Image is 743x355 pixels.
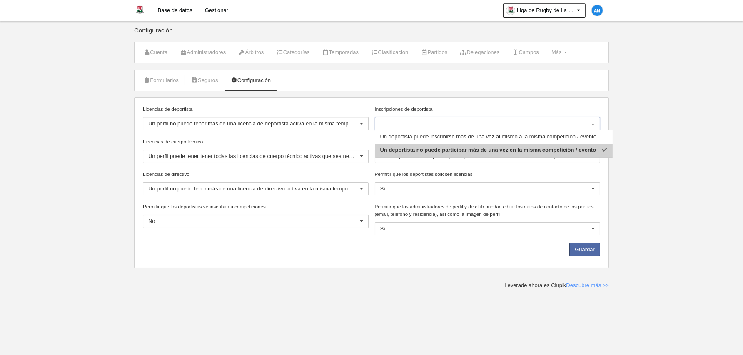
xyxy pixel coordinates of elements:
[547,46,572,59] a: Más
[551,49,562,55] span: Más
[367,46,413,59] a: Clasificación
[143,203,369,210] label: Permitir que los deportistas se inscriban a competiciones
[148,218,155,224] span: No
[380,153,593,159] span: Un cuerpo técnico no puede participar más de una vez en la misma competición / evento
[380,225,385,232] span: Sí
[503,3,586,17] a: Liga de Rugby de La Guajira
[592,5,603,16] img: c2l6ZT0zMHgzMCZmcz05JnRleHQ9QU4mYmc9MWU4OGU1.png
[175,46,230,59] a: Administradores
[507,46,544,59] a: Campos
[375,105,601,113] label: Inscripciones de deportista
[566,282,609,288] a: Descubre más >>
[455,46,504,59] a: Delegaciones
[134,27,609,42] div: Configuración
[506,6,515,15] img: OaE6J2O1JVAt.30x30.jpg
[272,46,314,59] a: Categorías
[317,46,363,59] a: Temporadas
[517,6,575,15] span: Liga de Rugby de La Guajira
[375,170,601,178] label: Permitir que los deportistas soliciten licencias
[148,153,367,159] span: Un perfil puede tener tener todas las licencias de cuerpo técnico activas que sea necesario
[187,74,223,87] a: Seguros
[139,74,183,87] a: Formularios
[148,120,362,127] span: Un perfil no puede tener más de una licencia de deportista activa en la misma temporada
[139,46,172,59] a: Cuenta
[380,185,385,192] span: Sí
[143,105,369,113] label: Licencias de deportista
[380,147,596,153] span: Un deportista no puede participar más de una vez en la misma competición / evento
[135,5,145,15] img: Liga de Rugby de La Guajira
[380,133,597,140] span: Un deportista puede inscribirse más de una vez al mismo a la misma competición / evento
[416,46,452,59] a: Partidos
[143,138,369,145] label: Licencias de cuerpo técnico
[569,243,600,256] button: Guardar
[375,203,601,218] label: Permitir que los administradores de perfil y de club puedan editar los datos de contacto de los p...
[504,282,609,289] div: Leverade ahora es Clupik
[234,46,268,59] a: Árbitros
[148,185,359,192] span: Un perfil no puede tener más de una licencia de directivo activa en la misma temporada
[143,170,369,178] label: Licencias de directivo
[226,74,275,87] a: Configuración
